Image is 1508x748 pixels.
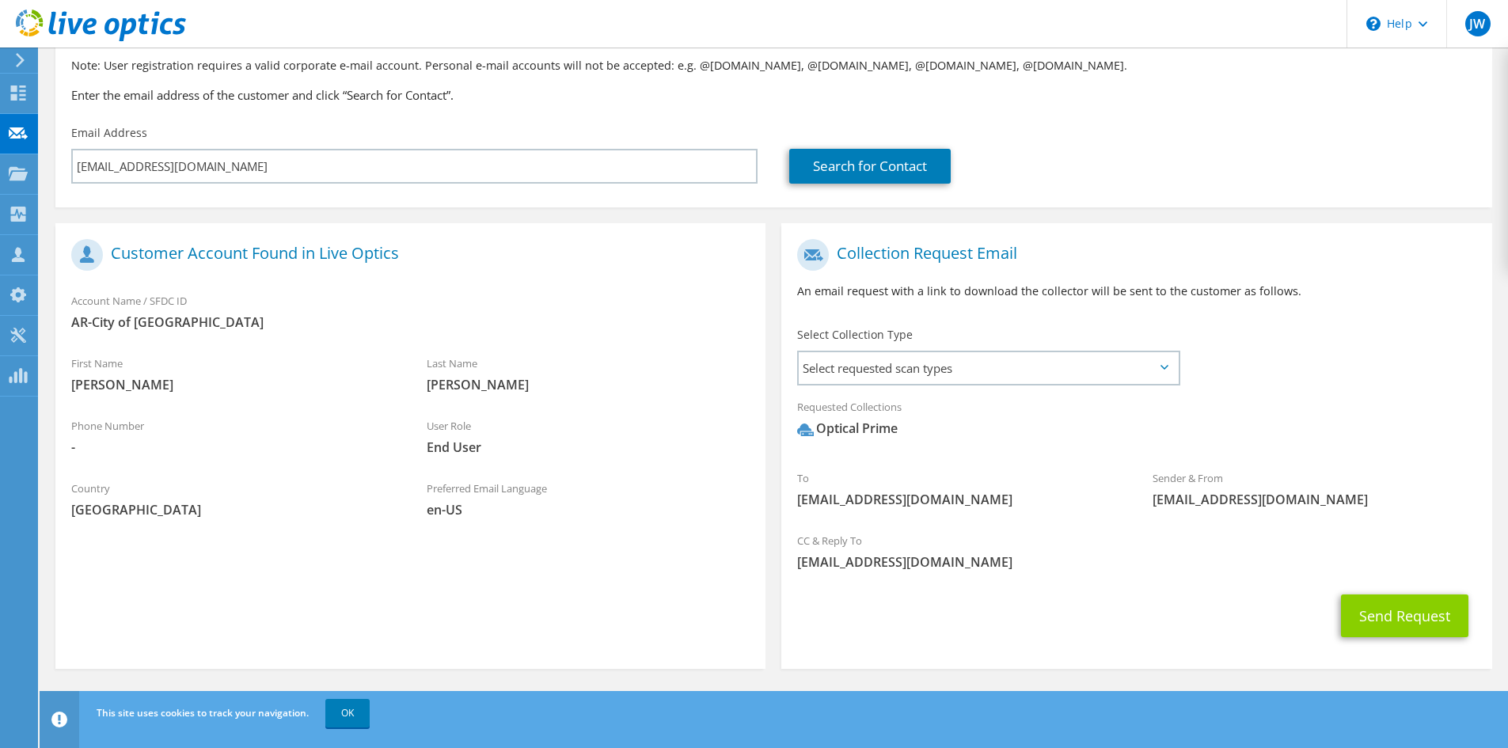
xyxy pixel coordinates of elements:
[55,409,411,464] div: Phone Number
[1341,594,1468,637] button: Send Request
[797,420,898,438] div: Optical Prime
[799,352,1178,384] span: Select requested scan types
[1153,491,1476,508] span: [EMAIL_ADDRESS][DOMAIN_NAME]
[55,284,765,339] div: Account Name / SFDC ID
[55,347,411,401] div: First Name
[797,553,1476,571] span: [EMAIL_ADDRESS][DOMAIN_NAME]
[411,409,766,464] div: User Role
[1366,17,1381,31] svg: \n
[1465,11,1491,36] span: JW
[71,313,750,331] span: AR-City of [GEOGRAPHIC_DATA]
[71,57,1476,74] p: Note: User registration requires a valid corporate e-mail account. Personal e-mail accounts will ...
[411,347,766,401] div: Last Name
[797,239,1468,271] h1: Collection Request Email
[71,439,395,456] span: -
[1137,461,1492,516] div: Sender & From
[797,491,1121,508] span: [EMAIL_ADDRESS][DOMAIN_NAME]
[411,472,766,526] div: Preferred Email Language
[55,472,411,526] div: Country
[781,524,1491,579] div: CC & Reply To
[427,376,750,393] span: [PERSON_NAME]
[797,327,913,343] label: Select Collection Type
[71,501,395,518] span: [GEOGRAPHIC_DATA]
[427,501,750,518] span: en-US
[427,439,750,456] span: End User
[71,86,1476,104] h3: Enter the email address of the customer and click “Search for Contact”.
[71,239,742,271] h1: Customer Account Found in Live Optics
[789,149,951,184] a: Search for Contact
[781,390,1491,454] div: Requested Collections
[71,376,395,393] span: [PERSON_NAME]
[325,699,370,727] a: OK
[71,125,147,141] label: Email Address
[797,283,1476,300] p: An email request with a link to download the collector will be sent to the customer as follows.
[97,706,309,720] span: This site uses cookies to track your navigation.
[781,461,1137,516] div: To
